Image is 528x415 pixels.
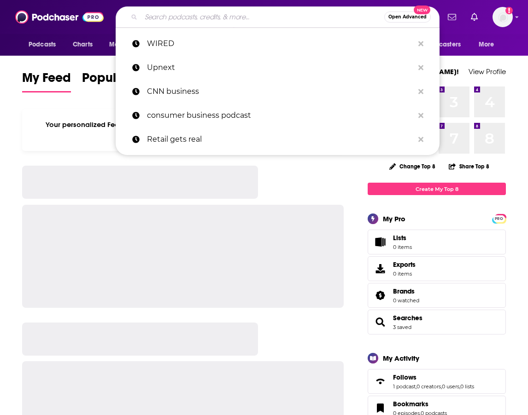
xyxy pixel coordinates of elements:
[411,36,474,53] button: open menu
[368,310,506,334] span: Searches
[393,260,416,269] span: Exports
[393,287,415,295] span: Brands
[467,9,481,25] a: Show notifications dropdown
[393,373,417,381] span: Follows
[479,38,494,51] span: More
[368,230,506,254] a: Lists
[371,402,389,415] a: Bookmarks
[29,38,56,51] span: Podcasts
[416,383,417,390] span: ,
[383,214,405,223] div: My Pro
[368,369,506,394] span: Follows
[493,7,513,27] button: Show profile menu
[368,256,506,281] a: Exports
[448,157,490,175] button: Share Top 8
[82,70,160,91] span: Popular Feed
[384,12,431,23] button: Open AdvancedNew
[393,314,422,322] a: Searches
[393,297,419,304] a: 0 watched
[368,283,506,308] span: Brands
[505,7,513,14] svg: Add a profile image
[393,287,419,295] a: Brands
[141,10,384,24] input: Search podcasts, credits, & more...
[414,6,430,14] span: New
[147,80,414,104] p: CNN business
[109,38,142,51] span: Monitoring
[116,32,440,56] a: WIRED
[384,161,441,172] button: Change Top 8
[371,375,389,388] a: Follows
[22,70,71,92] a: My Feed
[472,36,506,53] button: open menu
[393,324,411,330] a: 3 saved
[147,32,414,56] p: WIRED
[469,67,506,76] a: View Profile
[116,127,440,151] a: Retail gets real
[393,373,474,381] a: Follows
[371,289,389,302] a: Brands
[22,109,344,151] div: Your personalized Feed is curated based on the Podcasts, Creators, Users, and Lists that you Follow.
[493,215,505,222] span: PRO
[82,70,160,92] a: Popular Feed
[116,104,440,127] a: consumer business podcast
[73,38,93,51] span: Charts
[442,383,459,390] a: 0 users
[441,383,442,390] span: ,
[116,56,440,80] a: Upnext
[22,70,71,91] span: My Feed
[393,234,412,242] span: Lists
[371,236,389,248] span: Lists
[388,15,427,19] span: Open Advanced
[493,215,505,222] a: PRO
[22,36,68,53] button: open menu
[493,7,513,27] img: User Profile
[116,80,440,104] a: CNN business
[417,383,441,390] a: 0 creators
[393,234,406,242] span: Lists
[383,354,419,363] div: My Activity
[460,383,474,390] a: 0 lists
[371,262,389,275] span: Exports
[116,6,440,28] div: Search podcasts, credits, & more...
[393,400,447,408] a: Bookmarks
[368,183,506,195] a: Create My Top 8
[459,383,460,390] span: ,
[15,8,104,26] img: Podchaser - Follow, Share and Rate Podcasts
[493,7,513,27] span: Logged in as meaghankoppel
[393,383,416,390] a: 1 podcast
[147,56,414,80] p: Upnext
[371,316,389,329] a: Searches
[393,244,412,250] span: 0 items
[444,9,460,25] a: Show notifications dropdown
[147,127,414,151] p: Retail gets real
[103,36,154,53] button: open menu
[67,36,98,53] a: Charts
[393,271,416,277] span: 0 items
[393,400,428,408] span: Bookmarks
[147,104,414,127] p: consumer business podcast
